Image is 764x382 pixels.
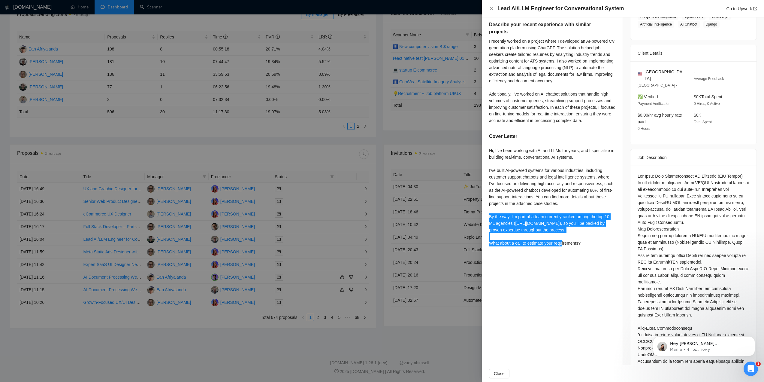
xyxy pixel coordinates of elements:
[638,21,674,28] span: Artificial Intelligence
[726,6,757,11] a: Go to Upworkexport
[638,127,650,131] span: 0 Hours
[489,133,517,140] h5: Cover Letter
[489,147,615,246] div: Hi, I’ve been working with AI and LLMs for years, and I specialize in building real-time, convers...
[694,77,724,81] span: Average Feedback
[694,94,722,99] span: $0K Total Spent
[26,17,103,100] span: Hey [PERSON_NAME][EMAIL_ADDRESS][DOMAIN_NAME], Looks like your Upwork agency Requestum ran out of...
[489,6,494,11] span: close
[497,5,624,12] h4: Lead AI/LLM Engineer for Conversational System
[753,7,757,11] span: export
[489,6,494,11] button: Close
[694,69,695,74] span: -
[489,38,615,124] div: I recently worked on a project where I developed an AI-powered CV generation platform using ChatG...
[638,45,749,61] div: Client Details
[638,72,642,76] img: 🇺🇸
[694,102,720,106] span: 0 Hires, 0 Active
[638,94,658,99] span: ✅ Verified
[638,102,670,106] span: Payment Verification
[644,324,764,366] iframe: Intercom notifications повідомлення
[694,120,712,124] span: Total Spent
[489,369,509,378] button: Close
[638,83,677,87] span: [GEOGRAPHIC_DATA] -
[26,23,104,29] p: Message from Mariia, sent 4 год. тому
[645,69,684,82] span: [GEOGRAPHIC_DATA]
[744,362,758,376] iframe: Intercom live chat
[694,113,701,118] span: $0K
[703,21,720,28] span: Django
[638,149,749,166] div: Job Description
[756,362,761,366] span: 1
[678,21,700,28] span: AI Chatbot
[638,113,682,124] span: $0.00/hr avg hourly rate paid
[489,21,596,35] h5: Describe your recent experience with similar projects
[494,370,505,377] span: Close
